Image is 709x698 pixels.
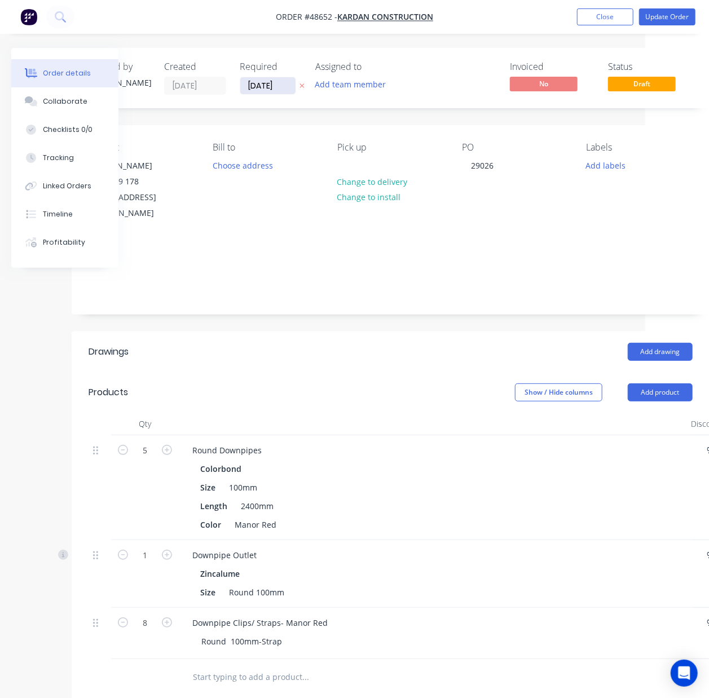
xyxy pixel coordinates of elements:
div: Profitability [43,237,85,248]
div: Size [196,479,220,496]
div: PO [462,142,569,153]
div: [PERSON_NAME] [89,77,151,89]
span: No [510,77,578,91]
button: Add team member [315,77,392,92]
button: Add product [628,383,693,401]
button: Profitability [11,228,118,257]
button: Collaborate [11,87,118,116]
div: Timeline [43,209,73,219]
div: Pick up [337,142,444,153]
div: [EMAIL_ADDRESS][DOMAIN_NAME] [89,189,183,221]
div: Manor Red [230,516,281,533]
button: Change to delivery [331,174,413,189]
div: Checklists 0/0 [43,125,93,135]
input: Start typing to add a product... [192,666,418,688]
div: Length [196,498,232,514]
div: [PERSON_NAME]0473 909 178[EMAIL_ADDRESS][DOMAIN_NAME] [80,157,192,222]
div: Invoiced [510,61,594,72]
div: Required [240,61,302,72]
button: Change to install [331,189,407,205]
span: Draft [608,77,676,91]
div: Bill to [213,142,320,153]
div: Assigned to [315,61,428,72]
div: Downpipe Outlet [183,547,266,563]
button: Add drawing [628,343,693,361]
div: Qty [111,413,179,435]
button: Linked Orders [11,172,118,200]
div: Color [196,516,226,533]
div: Order details [43,68,91,78]
div: Downpipe Clips/ Straps- Manor Red [183,615,337,631]
div: Products [89,386,128,399]
img: Factory [20,8,37,25]
div: Collaborate [43,96,87,107]
div: Labels [586,142,693,153]
div: 29026 [462,157,503,174]
div: Round 100mm [224,584,289,600]
span: Order #48652 - [276,12,337,23]
div: Status [608,61,693,72]
button: Update Order [639,8,695,25]
button: Tracking [11,144,118,172]
button: Add team member [309,77,392,92]
button: Close [577,8,633,25]
div: Colorbond [200,461,246,477]
div: Linked Orders [43,181,91,191]
div: Tracking [43,153,74,163]
div: Round 100mm-Strap [192,633,291,650]
button: Order details [11,59,118,87]
div: 100mm [224,479,262,496]
a: Kardan Construction [337,12,433,23]
div: 2400mm [236,498,278,514]
button: Checklists 0/0 [11,116,118,144]
div: Drawings [89,345,129,359]
div: Round Downpipes [183,442,271,458]
div: Size [196,584,220,600]
button: Timeline [11,200,118,228]
button: Add labels [580,157,632,173]
button: Show / Hide columns [515,383,602,401]
button: Choose address [206,157,279,173]
div: 0473 909 178 [89,174,183,189]
div: [PERSON_NAME] [89,158,183,174]
div: Notes [89,248,693,258]
div: Zincalume [200,566,244,582]
div: Created [164,61,226,72]
div: Open Intercom Messenger [671,660,698,687]
div: Contact [89,142,195,153]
